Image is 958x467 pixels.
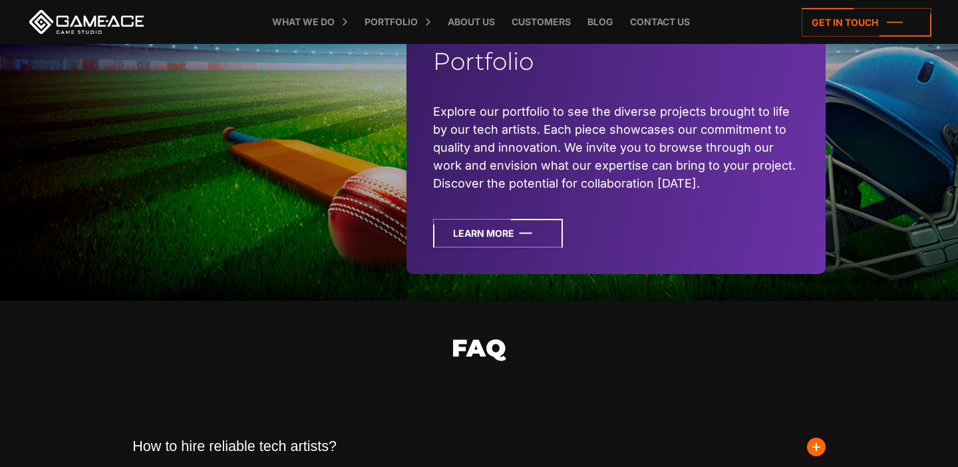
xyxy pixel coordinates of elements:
[802,8,931,37] a: Get in touch
[433,102,799,192] li: Explore our portfolio to see the diverse projects brought to life by our tech artists. Each piece...
[433,19,799,76] h2: Here We Showcase our Portfolio
[132,301,826,429] h2: FAQ
[433,219,563,247] a: Learn More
